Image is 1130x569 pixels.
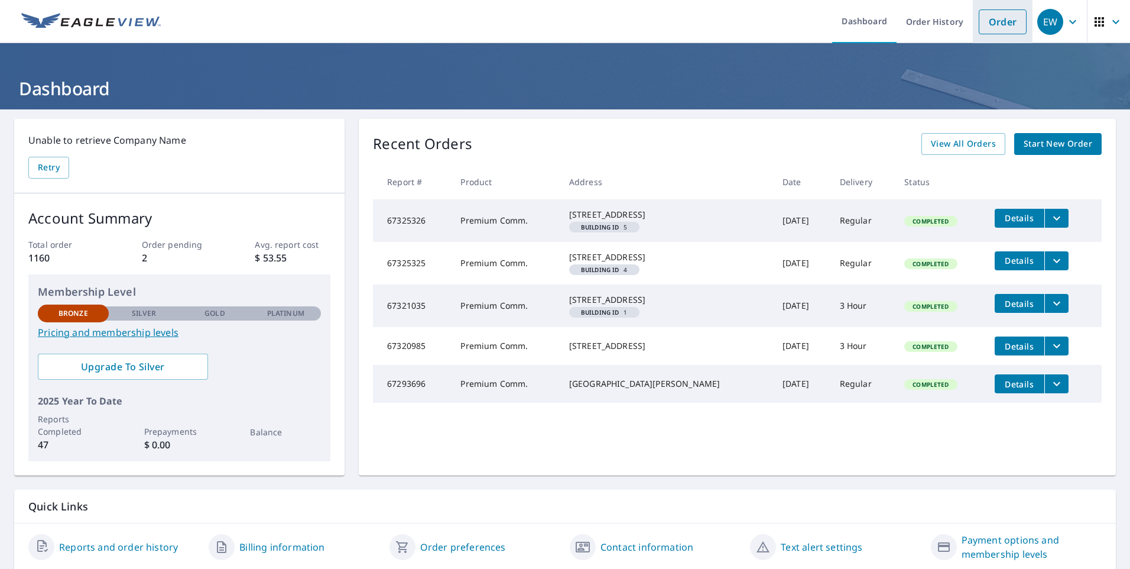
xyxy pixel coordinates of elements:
em: Building ID [581,309,619,315]
span: Upgrade To Silver [47,360,199,373]
p: Silver [132,308,157,319]
span: Details [1002,212,1037,224]
td: 67320985 [373,327,451,365]
img: EV Logo [21,13,161,31]
button: filesDropdownBtn-67320985 [1044,337,1069,355]
td: 3 Hour [830,284,895,327]
th: Report # [373,164,451,199]
p: Avg. report cost [255,238,330,251]
a: Payment options and membership levels [962,533,1102,561]
p: Quick Links [28,499,1102,514]
td: 3 Hour [830,327,895,365]
a: Upgrade To Silver [38,354,208,380]
p: 2025 Year To Date [38,394,321,408]
span: Details [1002,255,1037,266]
td: 67325326 [373,199,451,242]
td: [DATE] [773,327,830,365]
div: EW [1037,9,1063,35]
span: Completed [905,217,956,225]
span: Details [1002,379,1037,390]
button: detailsBtn-67325325 [995,251,1044,270]
button: detailsBtn-67325326 [995,209,1044,228]
span: Completed [905,380,956,389]
span: Start New Order [1024,137,1092,151]
div: [STREET_ADDRESS] [569,340,764,352]
button: filesDropdownBtn-67321035 [1044,294,1069,313]
th: Date [773,164,830,199]
td: Premium Comm. [451,365,559,403]
span: Completed [905,302,956,311]
td: Regular [830,365,895,403]
td: Regular [830,242,895,284]
a: Text alert settings [781,540,862,554]
td: [DATE] [773,365,830,403]
p: $ 0.00 [144,438,215,452]
a: Contact information [600,540,693,554]
p: Recent Orders [373,133,472,155]
p: Unable to retrieve Company Name [28,133,330,147]
td: [DATE] [773,199,830,242]
div: [STREET_ADDRESS] [569,251,764,263]
td: Premium Comm. [451,284,559,327]
button: detailsBtn-67321035 [995,294,1044,313]
a: View All Orders [921,133,1005,155]
td: 67293696 [373,365,451,403]
p: 2 [142,251,217,265]
button: Retry [28,157,69,179]
span: Retry [38,160,60,175]
h1: Dashboard [14,76,1116,101]
a: Order preferences [420,540,506,554]
p: Bronze [59,308,88,319]
th: Product [451,164,559,199]
span: 5 [574,224,635,230]
a: Reports and order history [59,540,178,554]
p: Order pending [142,238,217,251]
button: filesDropdownBtn-67325325 [1044,251,1069,270]
a: Start New Order [1014,133,1102,155]
th: Delivery [830,164,895,199]
td: 67321035 [373,284,451,327]
div: [STREET_ADDRESS] [569,209,764,221]
span: Completed [905,342,956,351]
td: Regular [830,199,895,242]
p: 1160 [28,251,104,265]
p: $ 53.55 [255,251,330,265]
td: [DATE] [773,242,830,284]
button: filesDropdownBtn-67325326 [1044,209,1069,228]
p: Platinum [267,308,304,319]
a: Pricing and membership levels [38,325,321,340]
p: Reports Completed [38,413,109,438]
em: Building ID [581,267,619,273]
p: Total order [28,238,104,251]
span: 1 [574,309,635,315]
span: Completed [905,260,956,268]
p: Gold [204,308,225,319]
td: Premium Comm. [451,199,559,242]
span: 4 [574,267,635,273]
span: Details [1002,341,1037,352]
div: [STREET_ADDRESS] [569,294,764,306]
td: [DATE] [773,284,830,327]
td: Premium Comm. [451,327,559,365]
p: Membership Level [38,284,321,300]
th: Status [895,164,985,199]
p: 47 [38,438,109,452]
em: Building ID [581,224,619,230]
button: detailsBtn-67293696 [995,374,1044,393]
div: [GEOGRAPHIC_DATA][PERSON_NAME] [569,378,764,390]
a: Order [979,9,1027,34]
th: Address [560,164,773,199]
button: filesDropdownBtn-67293696 [1044,374,1069,393]
td: 67325325 [373,242,451,284]
p: Balance [250,426,321,438]
button: detailsBtn-67320985 [995,337,1044,355]
span: Details [1002,298,1037,309]
a: Billing information [239,540,324,554]
span: View All Orders [931,137,996,151]
td: Premium Comm. [451,242,559,284]
p: Prepayments [144,425,215,438]
p: Account Summary [28,208,330,229]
